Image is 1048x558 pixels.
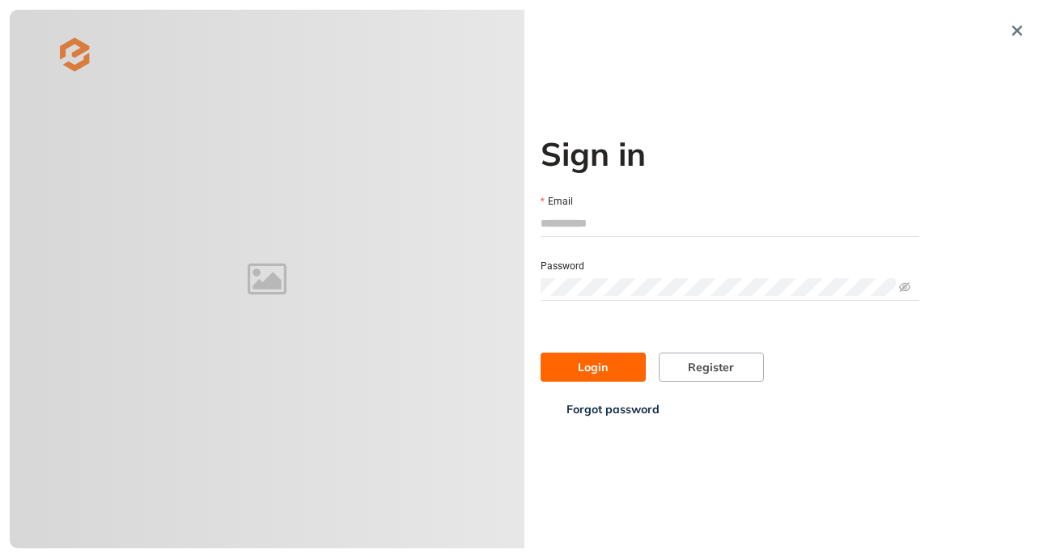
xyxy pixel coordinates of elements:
[541,278,896,296] input: Password
[566,400,660,418] span: Forgot password
[541,194,573,209] label: Email
[659,353,764,382] button: Register
[688,358,734,376] span: Register
[541,259,584,274] label: Password
[899,281,910,293] span: eye-invisible
[541,353,646,382] button: Login
[541,211,919,235] input: Email
[541,395,685,424] button: Forgot password
[541,134,919,173] h2: Sign in
[578,358,608,376] span: Login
